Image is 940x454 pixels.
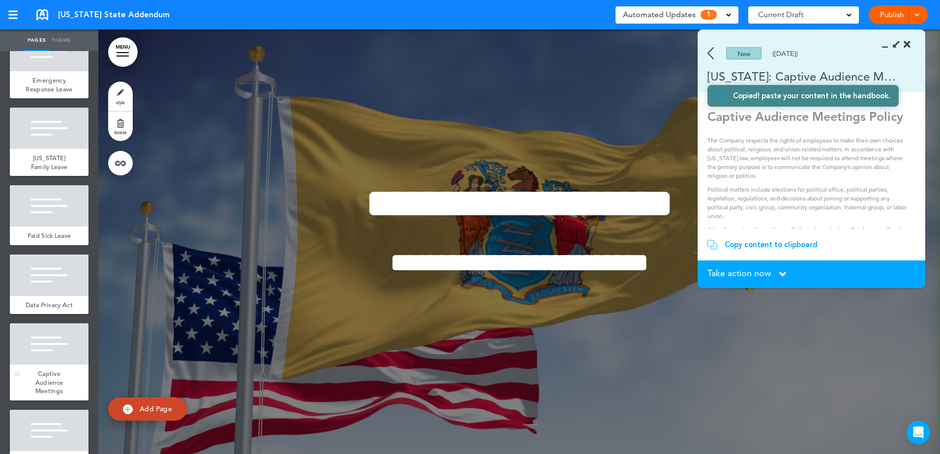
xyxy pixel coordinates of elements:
span: Current Draft [758,8,803,22]
a: Publish [876,5,907,24]
a: Theme [49,29,74,51]
span: [US_STATE] Family Leave [31,154,68,171]
span: [US_STATE] State Addendum [58,9,170,20]
a: Data Privacy Act [10,296,88,314]
a: Captive Audience Meetings [10,365,88,400]
strong: Captive Audience Meetings Policy [707,109,903,124]
img: copy.svg [707,240,717,250]
a: MENU [108,37,138,67]
span: Data Privacy Act [26,301,73,309]
img: add.svg [123,404,133,414]
span: Add Page [140,404,172,413]
a: style [108,82,133,111]
div: Copy content to clipboard [725,240,818,250]
div: [US_STATE]: Captive Audience Meetings [698,68,897,85]
p: Attendance at such meetings will always be voluntary. Employees will not face discipline, retalia... [707,226,909,243]
span: 1 [701,10,717,20]
span: Captive Audience Meetings [35,369,63,395]
span: Take action now [707,269,771,278]
span: Paid Sick Leave [28,231,71,240]
div: New [726,47,762,59]
a: Pages [25,29,49,51]
a: Emergency Response Leave [10,71,88,98]
span: delete [114,129,127,135]
div: Copied! paste your content in the handbook. [733,91,890,101]
span: Automated Updates [623,8,696,22]
div: Open Intercom Messenger [907,421,930,444]
img: back.svg [707,47,714,59]
a: Paid Sick Leave [10,227,88,245]
span: style [116,99,125,105]
p: The Company respects the rights of employees to make their own choices about political, religious... [707,136,909,180]
a: Add Page [108,397,187,421]
div: ([DATE]) [772,50,798,57]
a: delete [108,112,133,141]
a: [US_STATE] Family Leave [10,149,88,176]
img: copy.svg [716,91,726,101]
p: Political matters include elections for political office, political parties, legislation, regulat... [707,185,909,221]
span: Emergency Response Leave [26,76,72,93]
